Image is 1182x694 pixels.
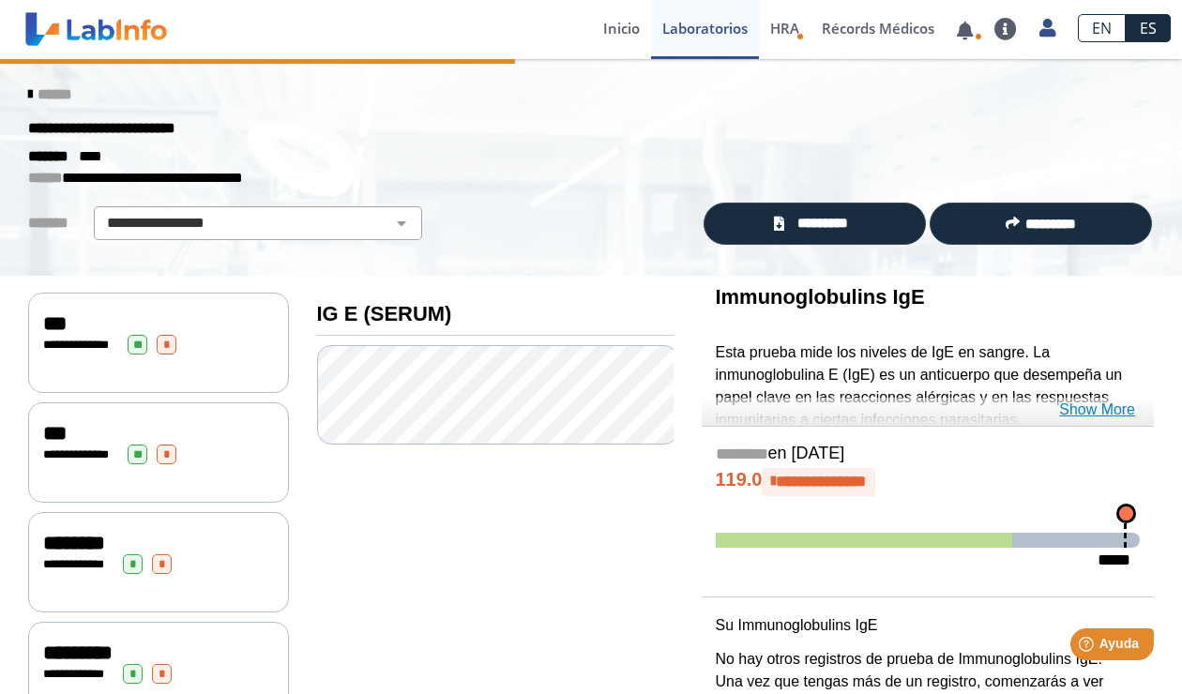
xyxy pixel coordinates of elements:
h4: 119.0 [716,468,1141,496]
b: Immunoglobulins IgE [716,285,925,309]
p: Esta prueba mide los niveles de IgE en sangre. La inmunoglobulina E (IgE) es un anticuerpo que de... [716,341,1141,431]
h5: en [DATE] [716,444,1141,465]
a: EN [1078,14,1126,42]
span: HRA [770,19,799,38]
a: Show More [1059,399,1135,421]
a: ES [1126,14,1171,42]
iframe: Help widget launcher [1015,621,1161,673]
b: IG E (SERUM) [317,302,452,325]
p: Su Immunoglobulins IgE [716,614,1141,637]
